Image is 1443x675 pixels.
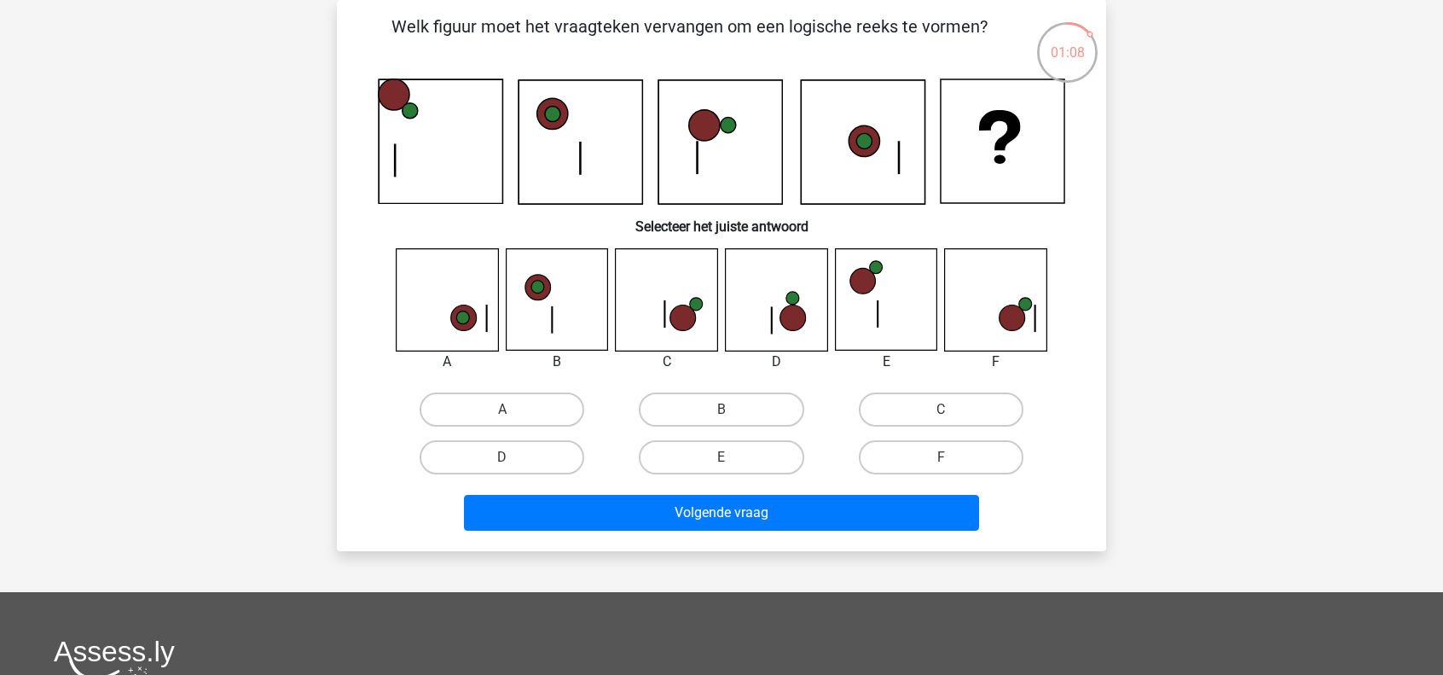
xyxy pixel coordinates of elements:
[383,352,512,372] div: A
[493,352,622,372] div: B
[464,495,980,531] button: Volgende vraag
[859,440,1023,474] label: F
[822,352,951,372] div: E
[639,440,803,474] label: E
[364,14,1015,65] p: Welk figuur moet het vraagteken vervangen om een logische reeks te vormen?
[931,352,1060,372] div: F
[639,393,803,427] label: B
[420,393,584,427] label: A
[364,205,1079,235] h6: Selecteer het juiste antwoord
[859,393,1023,427] label: C
[602,352,731,372] div: C
[712,352,841,372] div: D
[1035,20,1099,63] div: 01:08
[420,440,584,474] label: D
